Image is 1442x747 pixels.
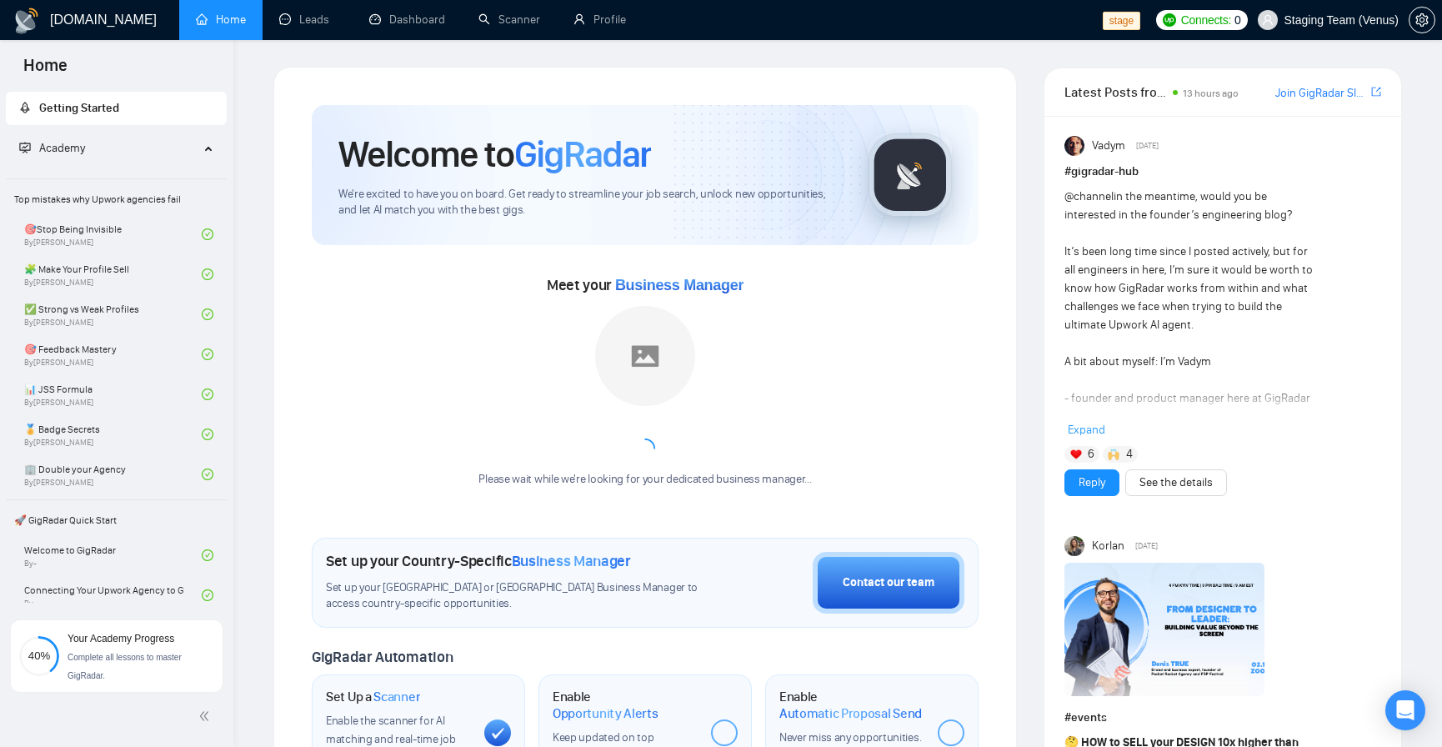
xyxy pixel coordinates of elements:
span: Vadym [1092,137,1125,155]
a: dashboardDashboard [369,13,445,27]
h1: Enable [779,689,924,721]
a: Welcome to GigRadarBy- [24,537,202,574]
span: check-circle [202,348,213,360]
img: upwork-logo.png [1163,13,1176,27]
span: Business Manager [512,552,631,570]
a: userProfile [573,13,626,27]
span: GigRadar Automation [312,648,453,666]
span: [DATE] [1135,539,1158,554]
span: Automatic Proposal Send [779,705,922,722]
span: GigRadar [514,132,651,177]
a: ✅ Strong vs Weak ProfilesBy[PERSON_NAME] [24,296,202,333]
span: @channel [1064,189,1114,203]
img: F09HV7Q5KUN-Denis%20True.png [1064,563,1264,696]
img: placeholder.png [595,306,695,406]
button: See the details [1125,469,1227,496]
span: Academy [39,141,85,155]
span: 0 [1234,11,1241,29]
span: export [1371,85,1381,98]
span: check-circle [202,228,213,240]
span: 40% [19,650,59,661]
a: searchScanner [478,13,540,27]
span: rocket [19,102,31,113]
button: Reply [1064,469,1119,496]
a: 🎯 Feedback MasteryBy[PERSON_NAME] [24,336,202,373]
span: stage [1103,12,1140,30]
span: check-circle [202,589,213,601]
a: Connecting Your Upwork Agency to GigRadarBy- [24,577,202,614]
h1: Enable [553,689,698,721]
img: logo [13,8,40,34]
div: Open Intercom Messenger [1385,690,1425,730]
span: setting [1409,13,1434,27]
span: check-circle [202,308,213,320]
a: 🏅 Badge SecretsBy[PERSON_NAME] [24,416,202,453]
a: See the details [1139,474,1213,492]
span: fund-projection-screen [19,142,31,153]
span: Academy [19,141,85,155]
span: check-circle [202,389,213,400]
span: Connects: [1181,11,1231,29]
img: Korlan [1064,536,1084,556]
span: 6 [1088,446,1094,463]
img: Vadym [1064,136,1084,156]
div: Contact our team [843,574,934,592]
a: messageLeads [279,13,336,27]
div: Please wait while we're looking for your dedicated business manager... [468,472,821,488]
a: setting [1409,13,1435,27]
span: Korlan [1092,537,1124,555]
a: Reply [1079,474,1105,492]
span: double-left [198,708,215,724]
h1: Set up your Country-Specific [326,552,631,570]
span: Home [10,53,81,88]
div: in the meantime, would you be interested in the founder’s engineering blog? It’s been long time s... [1064,188,1318,683]
h1: # gigradar-hub [1064,163,1381,181]
span: user [1262,14,1274,26]
img: 🙌 [1108,449,1119,460]
span: [DATE] [1136,138,1159,153]
a: 🧩 Make Your Profile SellBy[PERSON_NAME] [24,256,202,293]
span: check-circle [202,429,213,440]
a: homeHome [196,13,246,27]
a: 🎯Stop Being InvisibleBy[PERSON_NAME] [24,216,202,253]
h1: Welcome to [338,132,651,177]
span: check-circle [202,549,213,561]
img: gigradar-logo.png [869,133,952,217]
span: 🚀 GigRadar Quick Start [8,504,225,537]
span: Business Manager [615,277,744,293]
span: Opportunity Alerts [553,705,658,722]
span: loading [635,439,655,459]
a: 🏢 Double your AgencyBy[PERSON_NAME] [24,456,202,493]
a: export [1371,84,1381,100]
h1: Set Up a [326,689,420,705]
span: Never miss any opportunities. [779,730,921,744]
span: Scanner [373,689,420,705]
span: Expand [1068,423,1105,437]
h1: # events [1064,709,1381,727]
span: Complete all lessons to master GigRadar. [68,653,182,680]
a: Join GigRadar Slack Community [1275,84,1368,103]
span: Set up your [GEOGRAPHIC_DATA] or [GEOGRAPHIC_DATA] Business Manager to access country-specific op... [326,580,709,612]
span: 13 hours ago [1183,88,1239,99]
span: check-circle [202,469,213,480]
li: Getting Started [6,92,227,125]
img: ❤️ [1070,449,1082,460]
button: setting [1409,7,1435,33]
span: check-circle [202,268,213,280]
span: Meet your [547,276,744,294]
a: 📊 JSS FormulaBy[PERSON_NAME] [24,376,202,413]
span: We're excited to have you on board. Get ready to streamline your job search, unlock new opportuni... [338,187,842,218]
span: Getting Started [39,101,119,115]
span: Your Academy Progress [68,633,174,644]
span: Top mistakes why Upwork agencies fail [8,183,225,216]
button: Contact our team [813,552,964,614]
span: 4 [1126,446,1133,463]
span: Latest Posts from the GigRadar Community [1064,82,1168,103]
